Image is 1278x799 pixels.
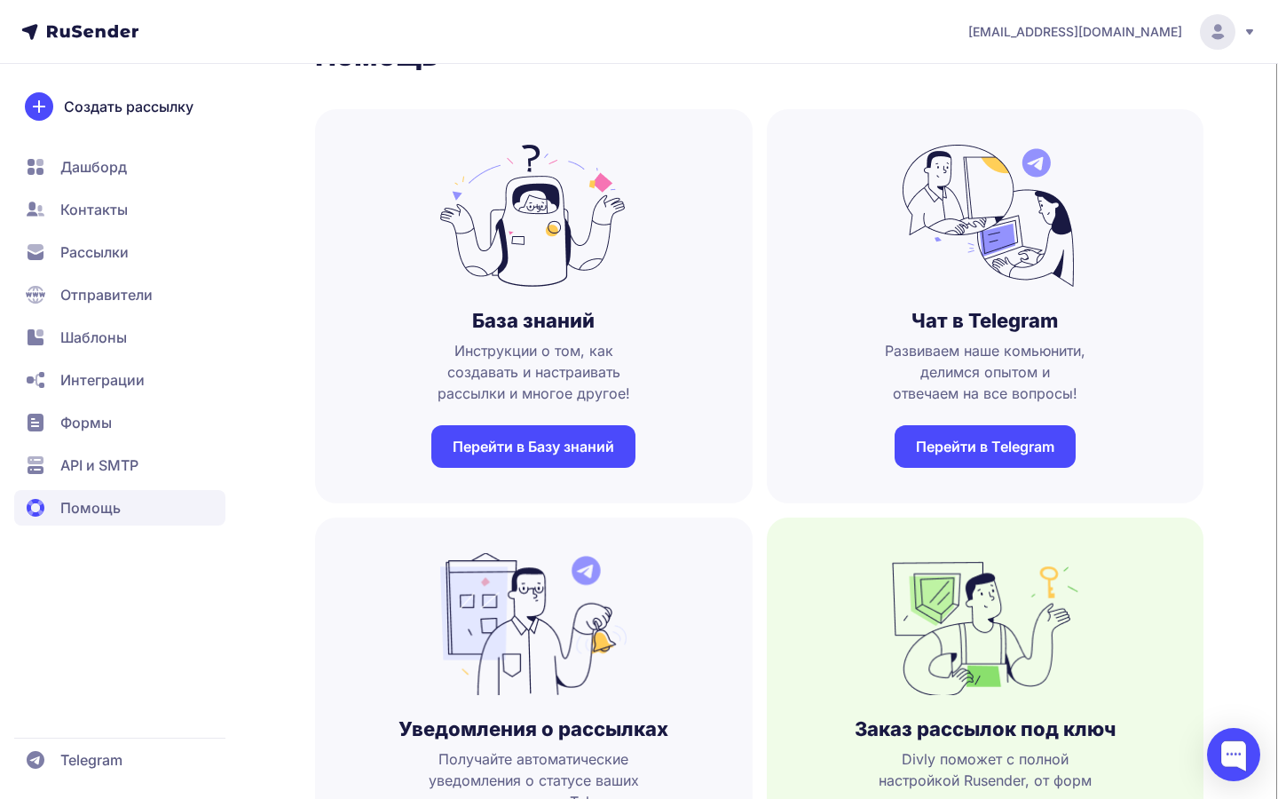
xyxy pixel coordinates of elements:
span: Интеграции [60,369,145,391]
span: Контакты [60,199,128,220]
span: Дашборд [60,156,127,178]
span: Помощь [60,497,121,518]
span: Шаблоны [60,327,127,348]
img: no_photo [440,145,627,287]
h3: Заказ рассылок под ключ [855,716,1116,741]
span: [EMAIL_ADDRESS][DOMAIN_NAME] [968,23,1182,41]
h3: База знаний [472,308,595,333]
span: Развиваем наше комьюнити, делимся опытом и отвечаем на все вопросы! [856,340,1114,404]
img: no_photo [892,553,1078,695]
span: Рассылки [60,241,129,263]
img: no_photo [440,553,627,695]
h3: Чат в Telegram [911,308,1058,333]
a: Telegram [14,742,225,778]
span: Формы [60,412,112,433]
span: Создать рассылку [64,96,193,117]
h3: Уведомления о рассылках [398,716,668,741]
span: API и SMTP [60,455,138,476]
a: Перейти в Telegram [895,425,1076,468]
img: no_photo [892,145,1078,287]
span: Отправители [60,284,153,305]
span: Telegram [60,749,122,771]
a: Перейти в Базу знаний [431,425,635,468]
span: Инструкции о том, как создавать и настраивать рассылки и многое другое! [405,340,662,404]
